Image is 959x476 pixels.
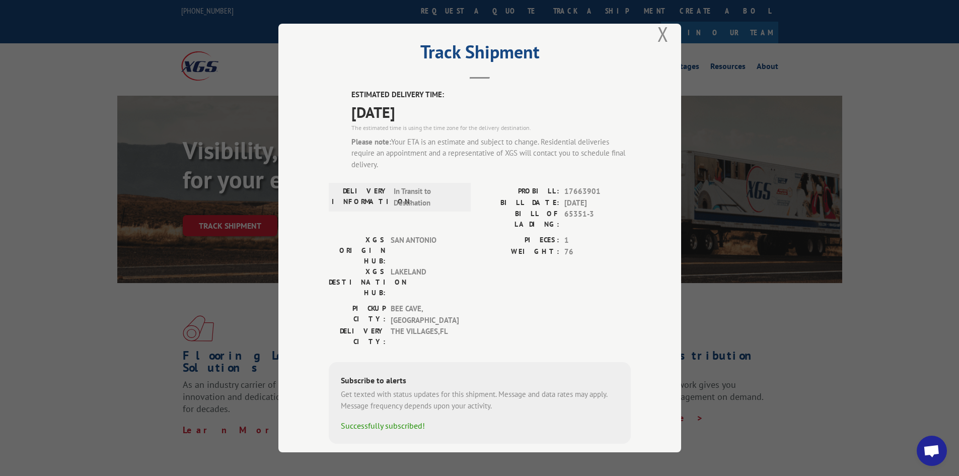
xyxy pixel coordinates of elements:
div: Your ETA is an estimate and subject to change. Residential deliveries require an appointment and ... [351,137,631,171]
span: 1 [564,235,631,246]
div: Successfully subscribed! [341,420,619,432]
div: The estimated time is using the time zone for the delivery destination. [351,123,631,132]
label: PIECES: [480,235,559,246]
span: [DATE] [351,101,631,123]
strong: Please note: [351,137,391,147]
div: Subscribe to alerts [341,374,619,389]
label: DELIVERY INFORMATION: [332,186,389,209]
div: Open chat [917,436,947,466]
label: ESTIMATED DELIVERY TIME: [351,89,631,101]
label: PICKUP CITY: [329,303,386,326]
span: In Transit to Destination [394,186,462,209]
div: Get texted with status updates for this shipment. Message and data rates may apply. Message frequ... [341,389,619,412]
label: DELIVERY CITY: [329,326,386,347]
span: LAKELAND [391,266,459,298]
label: PROBILL: [480,186,559,197]
h2: Track Shipment [329,45,631,64]
span: BEE CAVE , [GEOGRAPHIC_DATA] [391,303,459,326]
label: BILL OF LADING: [480,209,559,230]
span: SAN ANTONIO [391,235,459,266]
label: WEIGHT: [480,246,559,258]
span: 76 [564,246,631,258]
span: 17663901 [564,186,631,197]
label: XGS DESTINATION HUB: [329,266,386,298]
label: BILL DATE: [480,197,559,209]
button: Close modal [657,21,669,47]
span: 65351-3 [564,209,631,230]
span: THE VILLAGES , FL [391,326,459,347]
label: XGS ORIGIN HUB: [329,235,386,266]
span: [DATE] [564,197,631,209]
